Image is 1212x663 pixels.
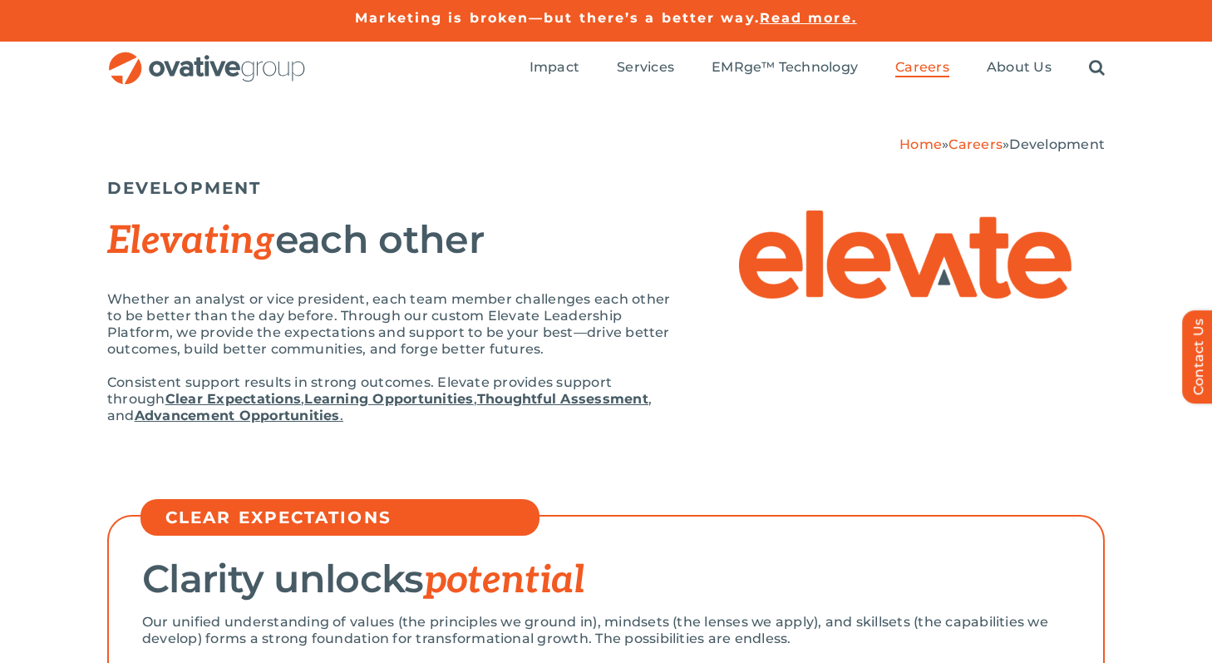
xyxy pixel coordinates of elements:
[165,391,301,407] a: Clear Expectations
[142,558,1070,601] h2: Clarity unlocks
[899,136,1105,152] span: » »
[107,178,1105,198] h5: DEVELOPMENT
[301,391,304,407] span: ,
[107,374,673,424] p: Consistent support results in strong outcomes. Elevate provides support through
[1089,59,1105,77] a: Search
[165,507,531,527] h5: CLEAR EXPECTATIONS
[895,59,949,76] span: Careers
[617,59,674,77] a: Services
[712,59,858,77] a: EMRge™ Technology
[135,408,343,423] a: Advancement Opportunities.
[107,219,673,262] h2: each other
[142,614,1070,647] p: Our unified understanding of values (the principles we ground in), mindsets (the lenses we apply)...
[107,50,307,66] a: OG_Full_horizontal_RGB
[1009,136,1105,152] span: Development
[424,557,585,604] span: potential
[530,42,1105,95] nav: Menu
[530,59,579,76] span: Impact
[617,59,674,76] span: Services
[107,218,275,265] span: Elevating
[899,136,942,152] a: Home
[760,10,857,26] a: Read more.
[895,59,949,77] a: Careers
[304,391,473,407] a: Learning Opportunities
[355,10,760,26] a: Marketing is broken—but there’s a better way.
[474,391,477,407] span: ,
[987,59,1052,76] span: About Us
[530,59,579,77] a: Impact
[477,391,648,407] a: Thoughtful Assessment
[712,59,858,76] span: EMRge™ Technology
[739,210,1072,299] img: Elevate – Elevate Logo
[135,408,340,423] strong: Advancement Opportunities
[987,59,1052,77] a: About Us
[107,391,652,423] span: , and
[107,291,673,358] p: Whether an analyst or vice president, each team member challenges each other to be better than th...
[948,136,1003,152] a: Careers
